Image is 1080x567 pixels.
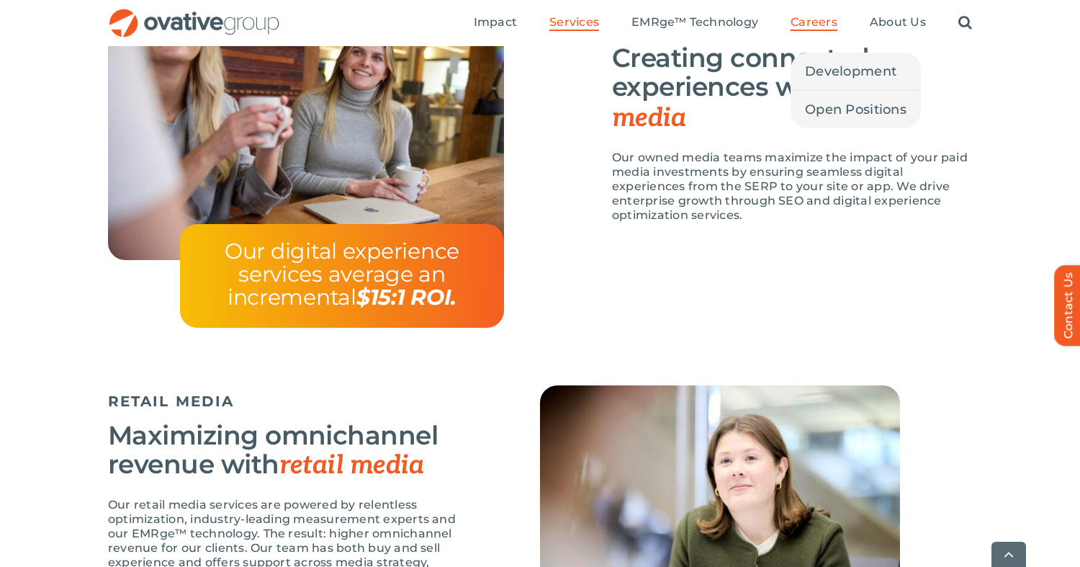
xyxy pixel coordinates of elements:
[612,151,972,223] p: Our owned media teams maximize the impact of your paid media investments by ensuring seamless dig...
[631,15,758,30] span: EMRge™ Technology
[356,284,456,311] strong: $15:1 ROI.
[958,15,972,31] a: Search
[612,72,914,134] span: owned media
[791,15,837,31] a: Careers
[549,15,599,30] span: Services
[805,99,906,120] span: Open Positions
[108,421,468,480] h3: Maximizing omnichannel revenue with
[791,91,921,128] a: Open Positions
[612,43,972,133] h3: Creating connected experiences with
[108,7,281,21] a: OG_Full_horizontal_RGB
[279,450,424,481] span: retail media
[108,8,504,260] img: Media – Owned
[631,15,758,31] a: EMRge™ Technology
[108,393,468,410] h5: RETAIL MEDIA
[791,15,837,30] span: Careers
[791,53,921,90] a: Development
[474,15,517,31] a: Impact
[549,15,599,31] a: Services
[870,15,926,30] span: About Us
[870,15,926,31] a: About Us
[225,238,459,311] span: Our digital experience services average an incremental
[474,15,517,30] span: Impact
[805,61,896,81] span: Development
